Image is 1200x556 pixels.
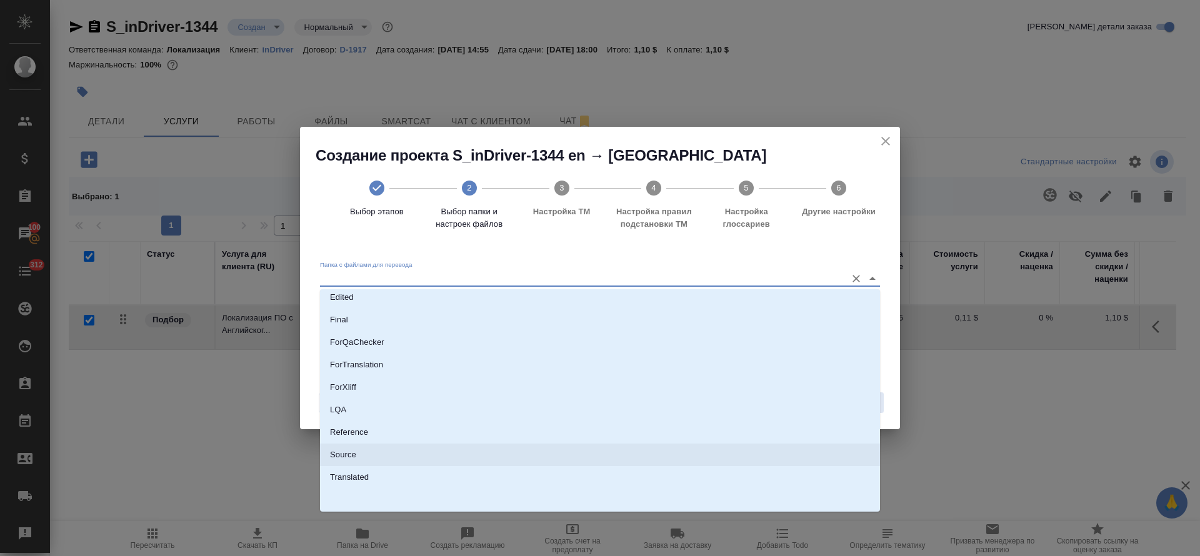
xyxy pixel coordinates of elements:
p: Reference [330,426,368,439]
p: ForXliff [330,381,356,394]
p: Translated [330,471,369,484]
p: ForQaChecker [330,336,384,349]
span: Настройка ТМ [521,206,603,218]
text: 4 [652,183,656,192]
text: 5 [744,183,749,192]
span: Настройка глоссариев [705,206,787,231]
p: Edited [330,291,354,304]
button: Close [864,270,881,287]
p: ForTranslation [330,359,383,371]
button: close [876,132,895,151]
text: 6 [836,183,841,192]
span: Выбор папки и настроек файлов [428,206,511,231]
span: Настройка правил подстановки TM [612,206,695,231]
p: Final [330,314,348,326]
text: 3 [559,183,564,192]
text: 2 [467,183,471,192]
span: Другие настройки [797,206,880,218]
h2: Создание проекта S_inDriver-1344 en → [GEOGRAPHIC_DATA] [316,146,900,166]
label: Папка с файлами для перевода [320,262,412,268]
button: Назад [319,393,359,413]
span: Выбор этапов [336,206,418,218]
p: LQA [330,404,346,416]
p: Source [330,449,356,461]
button: Очистить [847,270,865,287]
